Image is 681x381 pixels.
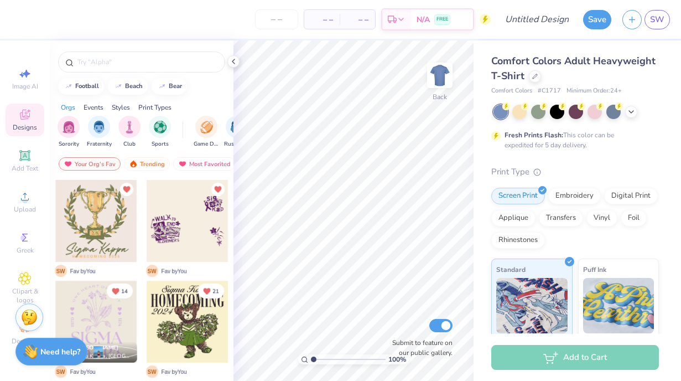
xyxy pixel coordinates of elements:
div: filter for Fraternity [87,116,112,148]
img: Fraternity Image [93,121,105,133]
span: SW [650,13,664,26]
img: trend_line.gif [158,83,167,90]
img: Standard [496,278,568,333]
button: beach [108,78,148,95]
div: Transfers [539,210,583,226]
span: 21 [212,289,219,294]
input: Try "Alpha" [76,56,218,68]
div: This color can be expedited for 5 day delivery. [505,130,641,150]
button: filter button [194,116,219,148]
button: football [58,78,104,95]
div: Styles [112,102,130,112]
strong: Need help? [40,347,80,357]
div: Digital Print [604,188,658,204]
span: Fraternity [87,140,112,148]
button: Unlike [198,284,224,298]
button: Unlike [120,183,133,196]
button: bear [152,78,187,95]
img: Rush & Bid Image [231,121,243,133]
div: filter for Sorority [58,116,80,148]
div: Events [84,102,103,112]
div: Print Types [138,102,171,112]
span: Comfort Colors Adult Heavyweight T-Shirt [491,54,656,83]
span: Game Day [194,140,219,148]
span: S W [55,365,67,378]
div: Embroidery [548,188,601,204]
span: Greek [17,246,34,255]
span: Puff Ink [583,264,606,275]
span: S W [146,365,158,378]
img: most_fav.gif [178,160,187,168]
span: – – [346,14,368,25]
span: Decorate [12,337,38,346]
img: Sorority Image [63,121,75,133]
label: Submit to feature on our public gallery. [386,338,453,358]
div: Vinyl [586,210,617,226]
span: Sigma Kappa, [GEOGRAPHIC_DATA] [73,352,133,361]
div: filter for Rush & Bid [224,116,249,148]
span: # C1717 [538,86,561,96]
div: bear [169,83,182,89]
span: S W [55,265,67,277]
img: trend_line.gif [114,83,123,90]
img: most_fav.gif [64,160,72,168]
img: Puff Ink [583,278,654,333]
span: [PERSON_NAME] [73,344,119,352]
button: filter button [87,116,112,148]
div: Applique [491,210,536,226]
span: Sorority [59,140,79,148]
button: Unlike [107,284,133,298]
img: Back [429,64,451,86]
span: Rush & Bid [224,140,249,148]
button: Save [583,10,611,29]
span: Minimum Order: 24 + [566,86,622,96]
div: Orgs [61,102,75,112]
button: filter button [118,116,141,148]
span: Sports [152,140,169,148]
div: football [75,83,99,89]
span: Designs [13,123,37,132]
span: Club [123,140,136,148]
input: Untitled Design [496,8,578,30]
img: Game Day Image [200,121,213,133]
span: – – [311,14,333,25]
span: Standard [496,264,526,275]
span: Image AI [12,82,38,91]
span: Fav by You [70,368,96,376]
button: filter button [224,116,249,148]
div: filter for Club [118,116,141,148]
span: Upload [14,205,36,214]
div: filter for Sports [149,116,171,148]
img: trending.gif [129,160,138,168]
div: beach [125,83,143,89]
span: 100 % [388,354,406,364]
div: Rhinestones [491,232,545,249]
div: Print Type [491,166,659,178]
span: Fav by You [70,267,96,275]
div: Screen Print [491,188,545,204]
span: Fav by You [162,267,187,275]
span: 14 [121,289,128,294]
span: Add Text [12,164,38,173]
span: Comfort Colors [491,86,532,96]
a: SW [644,10,670,29]
strong: Fresh Prints Flash: [505,131,563,140]
img: Sports Image [154,121,167,133]
button: filter button [149,116,171,148]
span: N/A [417,14,430,25]
button: Unlike [211,183,225,196]
img: trend_line.gif [64,83,73,90]
span: S W [146,265,158,277]
input: – – [255,9,298,29]
div: Your Org's Fav [59,157,121,171]
div: Trending [124,157,170,171]
span: Clipart & logos [6,287,44,305]
span: Fav by You [162,368,187,376]
span: FREE [436,16,448,23]
button: filter button [58,116,80,148]
div: Most Favorited [173,157,236,171]
div: filter for Game Day [194,116,219,148]
div: Foil [621,210,647,226]
div: Back [433,92,447,102]
img: Club Image [123,121,136,133]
